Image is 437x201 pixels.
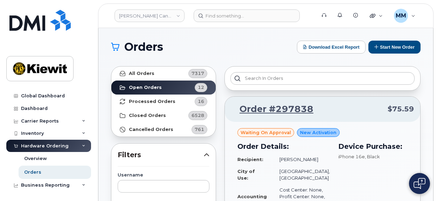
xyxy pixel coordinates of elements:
[338,154,365,159] span: iPhone 16e
[297,41,366,54] button: Download Excel Report
[241,129,291,136] span: Waiting On Approval
[192,70,204,77] span: 7317
[111,123,216,137] a: Cancelled Orders761
[237,157,263,162] strong: Recipient:
[111,95,216,109] a: Processed Orders16
[129,71,154,76] strong: All Orders
[129,113,166,118] strong: Closed Orders
[129,85,162,90] strong: Open Orders
[338,141,408,152] h3: Device Purchase:
[414,178,425,189] img: Open chat
[118,173,209,178] label: Username
[129,99,175,104] strong: Processed Orders
[111,109,216,123] a: Closed Orders6528
[237,168,255,181] strong: City of Use:
[237,141,330,152] h3: Order Details:
[118,150,204,160] span: Filters
[231,103,313,116] a: Order #297838
[300,129,337,136] span: New Activation
[111,67,216,81] a: All Orders7317
[230,72,415,85] input: Search in orders
[388,104,414,114] span: $75.59
[273,165,330,184] td: [GEOGRAPHIC_DATA], [GEOGRAPHIC_DATA]
[129,127,173,132] strong: Cancelled Orders
[198,84,204,91] span: 12
[273,153,330,166] td: [PERSON_NAME]
[198,98,204,105] span: 16
[365,154,380,159] span: , Black
[192,112,204,119] span: 6528
[111,81,216,95] a: Open Orders12
[195,126,204,133] span: 761
[368,41,421,54] button: Start New Order
[124,42,163,52] span: Orders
